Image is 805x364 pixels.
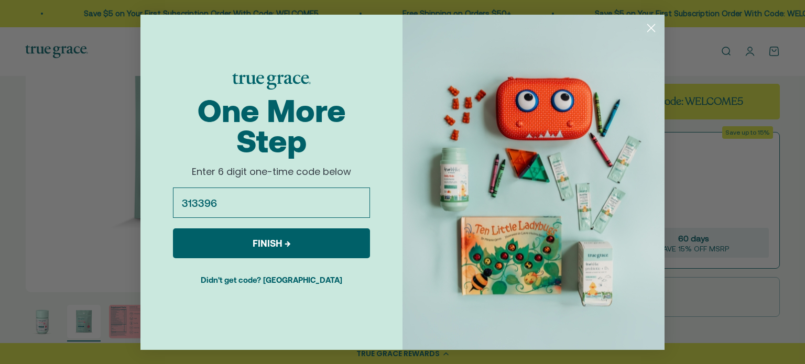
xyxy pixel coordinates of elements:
button: Close dialog [642,19,660,37]
input: Enter code [173,187,370,218]
img: 18be5d14-aba7-4724-9449-be68293c42cd.png [232,73,311,90]
span: One More Step [198,93,346,159]
img: 434b2455-bb6d-4450-8e89-62a77131050a.jpeg [402,15,665,350]
button: FINISH → [173,228,370,258]
button: Didn't get code? [GEOGRAPHIC_DATA] [173,267,370,293]
p: Enter 6 digit one-time code below [170,166,373,178]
